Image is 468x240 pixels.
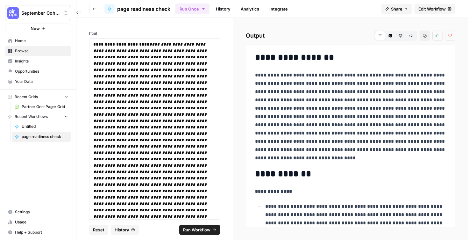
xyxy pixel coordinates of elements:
span: Your Data [15,79,68,84]
a: Untitled [12,121,71,132]
span: September Cohort [21,10,60,16]
button: History [111,225,139,235]
span: Settings [15,209,68,215]
button: New [5,24,71,33]
span: Partner One-Pager Grid [22,104,68,110]
h2: Output [246,31,455,41]
span: Opportunities [15,69,68,74]
span: page readiness check [22,134,68,140]
a: Home [5,36,71,46]
button: Help + Support [5,227,71,237]
button: Reset [89,225,108,235]
span: Untitled [22,124,68,129]
a: Partner One-Pager Grid [12,102,71,112]
a: page readiness check [12,132,71,142]
span: Reset [93,227,104,233]
a: page readiness check [104,4,170,14]
a: Analytics [237,4,263,14]
span: Browse [15,48,68,54]
a: Edit Workflow [415,4,455,14]
button: Run Once [175,4,209,14]
span: Recent Workflows [15,114,48,120]
img: September Cohort Logo [7,7,19,19]
a: Insights [5,56,71,66]
span: page readiness check [117,5,170,13]
a: Settings [5,207,71,217]
span: Home [15,38,68,44]
label: html [89,31,220,36]
button: Recent Workflows [5,112,71,121]
a: Opportunities [5,66,71,76]
button: Recent Grids [5,92,71,102]
span: Usage [15,219,68,225]
button: Run Workflow [179,225,220,235]
span: Recent Grids [15,94,38,100]
span: Help + Support [15,229,68,235]
button: Workspace: September Cohort [5,5,71,21]
button: Share [381,4,412,14]
span: Edit Workflow [418,6,446,12]
a: Your Data [5,76,71,87]
a: Browse [5,46,71,56]
span: Insights [15,58,68,64]
span: Run Workflow [183,227,210,233]
span: New [31,25,40,32]
a: History [212,4,234,14]
span: History [115,227,129,233]
a: Usage [5,217,71,227]
span: Share [391,6,402,12]
a: Integrate [266,4,292,14]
